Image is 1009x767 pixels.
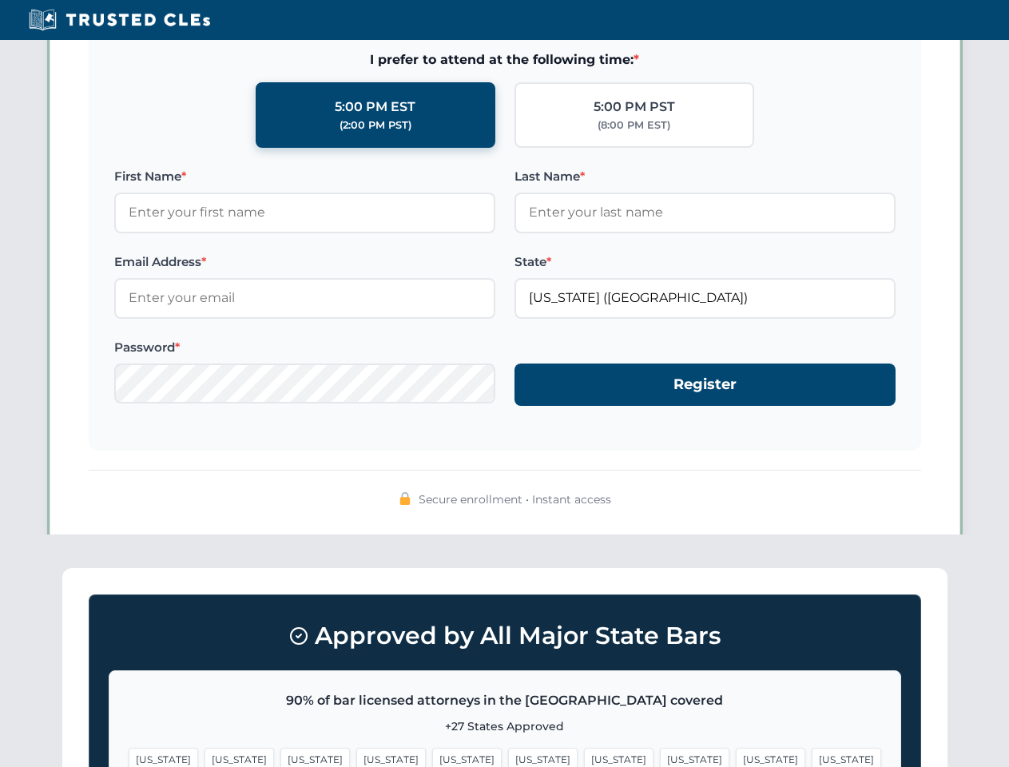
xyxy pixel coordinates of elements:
[514,167,896,186] label: Last Name
[114,278,495,318] input: Enter your email
[514,364,896,406] button: Register
[514,278,896,318] input: Florida (FL)
[399,492,411,505] img: 🔒
[514,252,896,272] label: State
[24,8,215,32] img: Trusted CLEs
[109,614,901,658] h3: Approved by All Major State Bars
[114,338,495,357] label: Password
[335,97,415,117] div: 5:00 PM EST
[129,690,881,711] p: 90% of bar licensed attorneys in the [GEOGRAPHIC_DATA] covered
[114,167,495,186] label: First Name
[419,491,611,508] span: Secure enrollment • Instant access
[114,193,495,232] input: Enter your first name
[594,97,675,117] div: 5:00 PM PST
[598,117,670,133] div: (8:00 PM EST)
[114,50,896,70] span: I prefer to attend at the following time:
[340,117,411,133] div: (2:00 PM PST)
[514,193,896,232] input: Enter your last name
[129,717,881,735] p: +27 States Approved
[114,252,495,272] label: Email Address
